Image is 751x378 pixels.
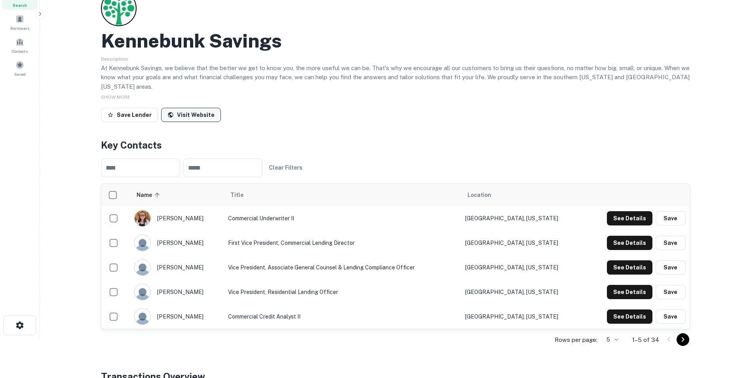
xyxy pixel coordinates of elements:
[555,335,597,345] p: Rows per page:
[134,284,220,300] div: [PERSON_NAME]
[607,285,652,299] button: See Details
[101,108,158,122] button: Save Lender
[266,160,306,175] button: Clear Filters
[101,56,128,62] span: Description
[224,184,461,206] th: Title
[607,260,652,275] button: See Details
[230,190,254,200] span: Title
[101,184,690,329] div: scrollable content
[468,190,491,200] span: Location
[656,285,686,299] button: Save
[134,210,220,227] div: [PERSON_NAME]
[13,2,27,8] span: Search
[224,206,461,231] td: Commercial Underwriter II
[607,211,652,225] button: See Details
[135,235,150,251] img: 9c8pery4andzj6ohjkjp54ma2
[656,260,686,275] button: Save
[134,308,220,325] div: [PERSON_NAME]
[135,210,150,226] img: 1688597758931
[12,48,28,54] span: Contacts
[134,259,220,276] div: [PERSON_NAME]
[135,260,150,275] img: 9c8pery4andzj6ohjkjp54ma2
[607,236,652,250] button: See Details
[224,231,461,255] td: First Vice President, Commercial Lending Director
[677,333,689,346] button: Go to next page
[461,280,584,304] td: [GEOGRAPHIC_DATA], [US_STATE]
[461,304,584,329] td: [GEOGRAPHIC_DATA], [US_STATE]
[135,309,150,325] img: 9c8pery4andzj6ohjkjp54ma2
[2,11,37,33] a: Borrowers
[461,255,584,280] td: [GEOGRAPHIC_DATA], [US_STATE]
[656,236,686,250] button: Save
[224,304,461,329] td: Commercial Credit Analyst II
[101,63,690,92] p: At Kennebunk Savings, we believe that the better we get to know you, the more useful we can be. T...
[656,309,686,324] button: Save
[656,211,686,225] button: Save
[161,108,221,122] a: Visit Website
[461,184,584,206] th: Location
[130,184,224,206] th: Name
[711,315,751,353] iframe: Chat Widget
[224,255,461,280] td: Vice President, Associate General Counsel & Lending Compliance Officer
[461,206,584,231] td: [GEOGRAPHIC_DATA], [US_STATE]
[2,57,37,79] a: Saved
[10,25,29,31] span: Borrowers
[607,309,652,324] button: See Details
[101,138,690,152] h4: Key Contacts
[601,334,620,346] div: 5
[461,231,584,255] td: [GEOGRAPHIC_DATA], [US_STATE]
[224,280,461,304] td: Vice President, Residential Lending Officer
[101,29,282,52] h2: Kennebunk Savings
[2,34,37,56] a: Contacts
[101,94,130,100] span: SHOW MORE
[134,235,220,251] div: [PERSON_NAME]
[14,71,26,77] span: Saved
[632,335,659,345] p: 1–5 of 34
[137,190,162,200] span: Name
[135,284,150,300] img: 9c8pery4andzj6ohjkjp54ma2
